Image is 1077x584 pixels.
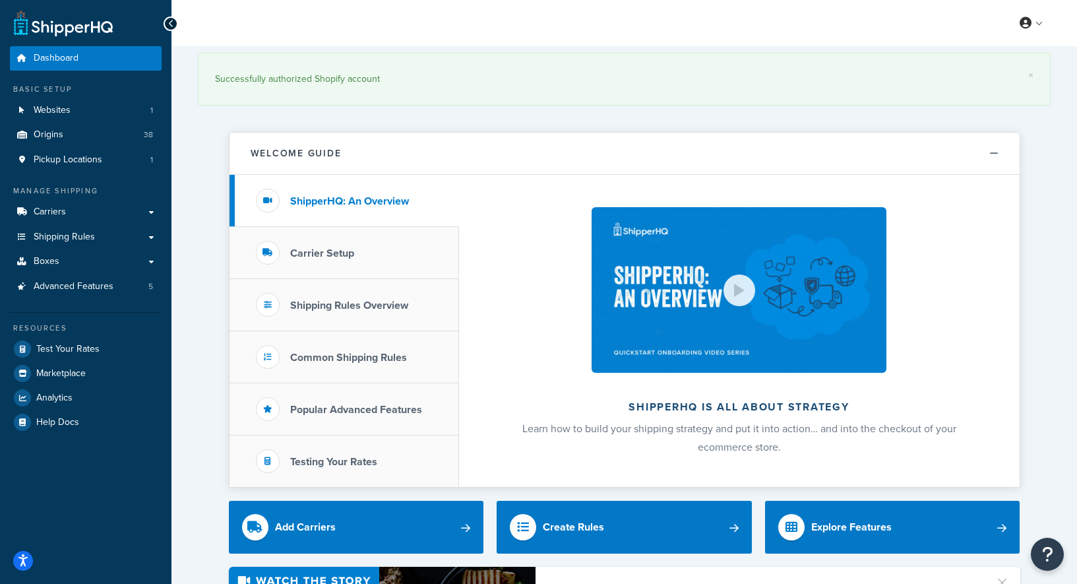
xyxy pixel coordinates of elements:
span: Analytics [36,393,73,404]
span: Boxes [34,256,59,267]
a: Test Your Rates [10,337,162,361]
a: Add Carriers [229,501,484,554]
li: Websites [10,98,162,123]
span: Marketplace [36,368,86,379]
a: Create Rules [497,501,752,554]
span: Carriers [34,207,66,218]
a: Explore Features [765,501,1020,554]
img: ShipperHQ is all about strategy [592,207,886,373]
h3: Carrier Setup [290,247,354,259]
span: 1 [150,105,153,116]
a: Pickup Locations1 [10,148,162,172]
h3: Common Shipping Rules [290,352,407,364]
button: Welcome Guide [230,133,1020,175]
div: Basic Setup [10,84,162,95]
a: × [1028,70,1033,81]
span: Help Docs [36,417,79,428]
a: Analytics [10,386,162,410]
span: Test Your Rates [36,344,100,355]
h2: ShipperHQ is all about strategy [494,401,985,413]
li: Advanced Features [10,275,162,299]
a: Advanced Features5 [10,275,162,299]
a: Websites1 [10,98,162,123]
span: Dashboard [34,53,78,64]
span: Learn how to build your shipping strategy and put it into action… and into the checkout of your e... [522,421,956,455]
span: Websites [34,105,71,116]
span: Advanced Features [34,281,113,292]
span: Pickup Locations [34,154,102,166]
div: Resources [10,323,162,334]
a: Origins38 [10,123,162,147]
a: Boxes [10,249,162,274]
a: Dashboard [10,46,162,71]
li: Pickup Locations [10,148,162,172]
a: Carriers [10,200,162,224]
button: Open Resource Center [1031,538,1064,571]
h3: Testing Your Rates [290,456,377,468]
div: Successfully authorized Shopify account [215,70,1033,88]
span: Shipping Rules [34,232,95,243]
span: 38 [144,129,153,141]
div: Create Rules [543,518,604,536]
h2: Welcome Guide [251,148,342,158]
a: Marketplace [10,362,162,385]
li: Origins [10,123,162,147]
span: Origins [34,129,63,141]
div: Explore Features [811,518,892,536]
div: Manage Shipping [10,185,162,197]
h3: ShipperHQ: An Overview [290,195,409,207]
div: Add Carriers [275,518,336,536]
a: Shipping Rules [10,225,162,249]
h3: Shipping Rules Overview [290,300,408,311]
a: Help Docs [10,410,162,434]
span: 1 [150,154,153,166]
span: 5 [148,281,153,292]
h3: Popular Advanced Features [290,404,422,416]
